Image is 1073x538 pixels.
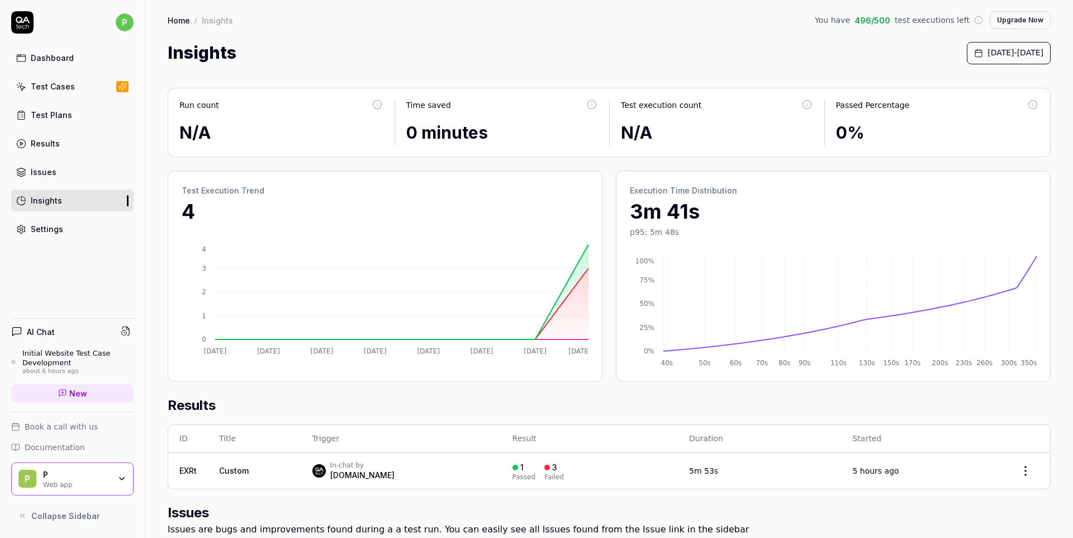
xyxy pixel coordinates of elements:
th: Title [208,425,301,453]
div: Failed [544,474,564,480]
tspan: 170s [904,359,920,367]
tspan: 50s [699,359,711,367]
a: Home [168,15,190,26]
tspan: 130s [859,359,875,367]
a: Insights [11,190,134,211]
button: Collapse Sidebar [11,504,134,527]
tspan: [DATE] [257,347,280,355]
tspan: 200s [932,359,948,367]
tspan: 0 [202,336,206,343]
div: Web app [43,479,110,488]
th: Duration [678,425,841,453]
tspan: 260s [976,359,993,367]
time: 5 hours ago [852,466,899,475]
span: Custom [219,466,249,475]
a: Test Cases [11,75,134,97]
button: PPWeb app [11,463,134,496]
div: Issues [31,166,56,178]
time: 5m 53s [689,466,718,475]
tspan: 2 [202,288,206,296]
div: about 6 hours ago [22,367,134,375]
div: Insights [202,15,233,26]
tspan: 300s [1001,359,1017,367]
div: Test Plans [31,109,72,121]
span: You have [815,15,850,26]
span: Book a call with us [25,421,98,433]
tspan: 0% [644,347,654,355]
div: Passed [512,474,536,480]
span: p [116,13,134,31]
a: Settings [11,218,134,240]
a: Dashboard [11,47,134,69]
tspan: 40s [661,359,673,367]
th: ID [168,425,208,453]
tspan: 90s [799,359,811,367]
div: Run count [179,100,219,111]
th: Started [841,425,1001,453]
tspan: 1 [202,312,206,320]
div: Initial Website Test Case Development [22,349,134,367]
div: 0 minutes [406,120,599,145]
p: 3m 41s [630,196,1037,226]
button: Upgrade Now [990,11,1051,29]
span: P [18,470,36,488]
div: N/A [179,120,383,145]
h2: Test Execution Trend [182,185,588,196]
div: / [194,15,197,26]
tspan: 110s [830,359,847,367]
span: Documentation [25,442,85,454]
tspan: [DATE] [524,347,547,355]
div: Test Cases [31,81,75,92]
tspan: 3 [202,265,206,272]
div: Test execution count [621,100,701,111]
tspan: 100% [635,257,654,265]
span: test executions left [895,15,970,26]
a: Documentation [11,442,134,454]
a: EXRt [179,466,197,475]
tspan: 230s [956,359,972,367]
img: 7ccf6c19-61ad-4a6c-8811-018b02a1b829.jpg [312,464,326,478]
tspan: [DATE] [311,347,334,355]
button: p [116,11,134,34]
span: 496 / 500 [854,15,890,26]
div: [DOMAIN_NAME] [330,470,395,481]
tspan: 4 [202,246,206,253]
tspan: [DATE] [204,347,227,355]
tspan: [DATE] [417,347,440,355]
h2: Results [168,395,1051,424]
div: 3 [552,463,557,473]
a: Initial Website Test Case Developmentabout 6 hours ago [11,349,134,375]
h2: Issues [168,503,1051,523]
div: N/A [621,120,813,145]
tspan: 25% [639,324,654,332]
div: Insights [31,195,62,206]
div: P [43,470,110,480]
div: Issues are bugs and improvements found during a a test run. You can easily see all Issues found f... [168,523,1051,536]
div: Passed Percentage [836,100,910,111]
div: In-chat by [330,461,395,470]
h2: Execution Time Distribution [630,185,1037,196]
a: Results [11,133,134,154]
a: Test Plans [11,104,134,126]
div: Time saved [406,100,451,111]
a: Book a call with us [11,421,134,433]
h4: AI Chat [27,326,55,338]
p: 4 [182,196,588,226]
h1: Insights [168,40,236,65]
tspan: 150s [883,359,899,367]
div: Settings [31,223,63,235]
tspan: 60s [730,359,742,367]
tspan: 350s [1020,359,1037,367]
tspan: [DATE] [568,347,591,355]
a: Issues [11,161,134,183]
div: Results [31,138,60,149]
a: New [11,384,134,403]
th: Trigger [301,425,501,453]
tspan: [DATE] [364,347,387,355]
tspan: 75% [639,276,654,284]
div: 1 [520,463,524,473]
tspan: 50% [639,300,654,308]
th: Result [501,425,678,453]
span: Collapse Sidebar [31,510,100,522]
button: [DATE]-[DATE] [967,42,1051,64]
